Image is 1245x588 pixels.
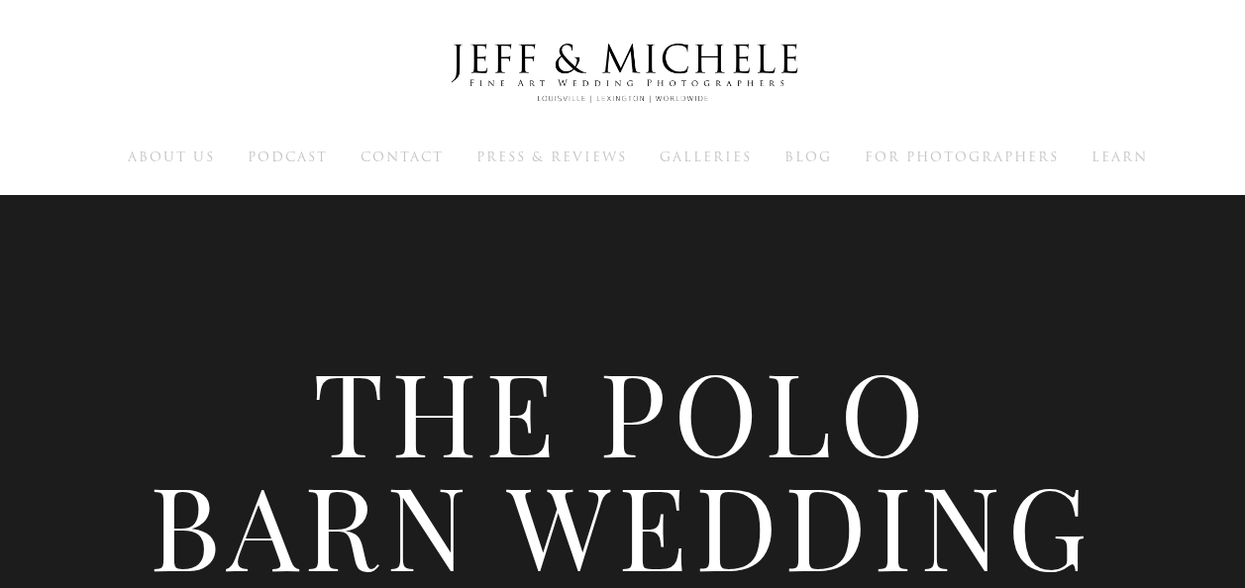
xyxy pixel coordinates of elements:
span: Learn [1091,147,1148,166]
span: For Photographers [865,147,1059,166]
a: Learn [1091,147,1148,165]
a: Press & Reviews [476,147,627,165]
a: Galleries [660,147,752,165]
img: Louisville Wedding Photographers - Jeff & Michele Wedding Photographers [425,25,821,122]
span: Podcast [248,147,328,166]
a: Podcast [248,147,328,165]
span: Blog [784,147,832,166]
span: Contact [361,147,444,166]
a: Contact [361,147,444,165]
a: About Us [128,147,215,165]
a: Blog [784,147,832,165]
span: Galleries [660,147,752,166]
a: For Photographers [865,147,1059,165]
span: Press & Reviews [476,147,627,166]
span: About Us [128,147,215,166]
